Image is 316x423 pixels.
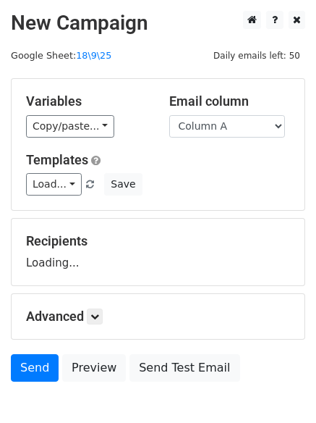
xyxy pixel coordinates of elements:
a: 18\9\25 [76,50,111,61]
h5: Recipients [26,233,290,249]
h5: Advanced [26,309,290,324]
a: Preview [62,354,126,382]
a: Load... [26,173,82,196]
span: Daily emails left: 50 [208,48,305,64]
div: Loading... [26,233,290,271]
h5: Email column [169,93,291,109]
h2: New Campaign [11,11,305,35]
a: Daily emails left: 50 [208,50,305,61]
a: Send Test Email [129,354,239,382]
a: Templates [26,152,88,167]
a: Copy/paste... [26,115,114,138]
small: Google Sheet: [11,50,111,61]
button: Save [104,173,142,196]
a: Send [11,354,59,382]
h5: Variables [26,93,148,109]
